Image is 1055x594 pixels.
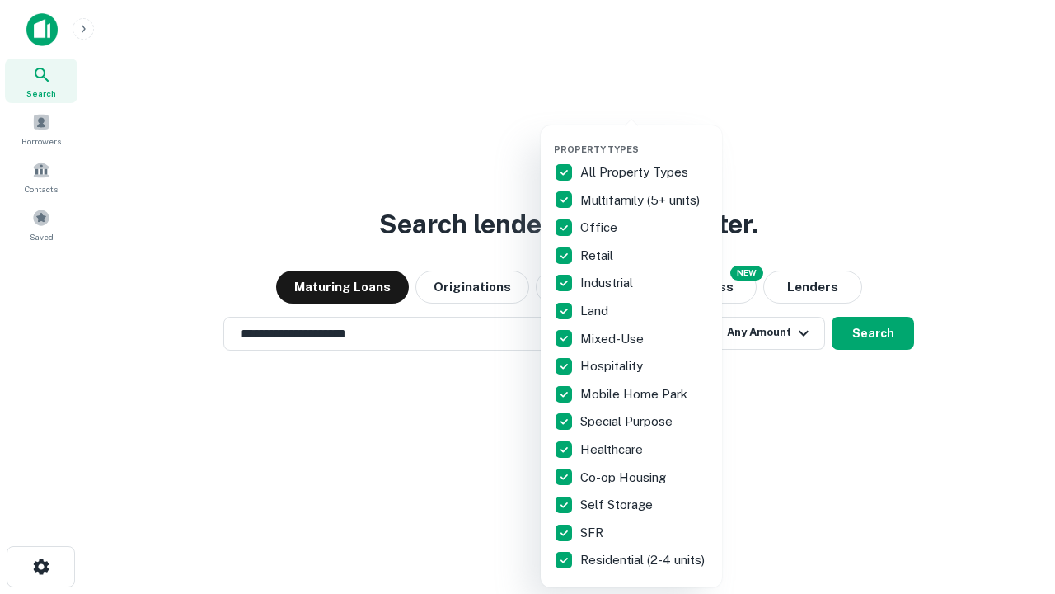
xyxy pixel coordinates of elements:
p: Land [580,301,612,321]
iframe: Chat Widget [973,462,1055,541]
span: Property Types [554,144,639,154]
p: Office [580,218,621,238]
p: All Property Types [580,163,692,182]
p: Retail [580,246,617,266]
p: Mobile Home Park [580,384,691,404]
p: Residential (2-4 units) [580,550,708,570]
p: Mixed-Use [580,329,647,349]
p: Co-op Housing [580,468,669,488]
p: Special Purpose [580,412,676,431]
p: Self Storage [580,495,656,515]
p: Industrial [580,273,636,293]
p: Hospitality [580,356,646,376]
p: SFR [580,523,607,543]
p: Healthcare [580,440,646,460]
p: Multifamily (5+ units) [580,191,703,210]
